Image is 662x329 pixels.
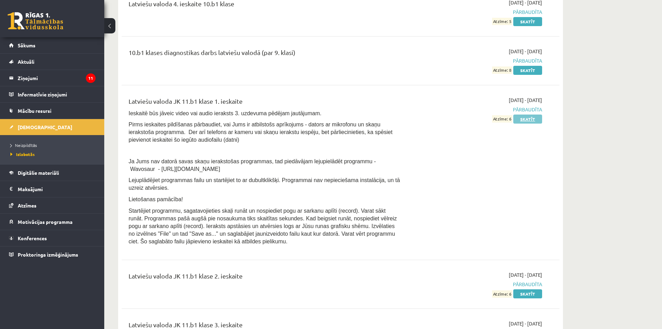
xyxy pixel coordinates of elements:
[129,122,392,143] span: Pirms ieskaites pildīšanas pārbaudiet, vai Jums ir atbilstošs aprīkojums - dators ar mikrofonu un...
[513,17,542,26] a: Skatīt
[18,170,59,176] span: Digitālie materiāli
[18,70,96,86] legend: Ziņojumi
[509,320,542,327] span: [DATE] - [DATE]
[411,281,542,288] span: Pārbaudīta
[18,42,35,48] span: Sākums
[9,54,96,70] a: Aktuāli
[9,86,96,102] a: Informatīvie ziņojumi
[129,158,376,172] span: Ja Jums nav datorā savas skaņu ierakstošas programmas, tad piedāvājam lejupielādēt programmu - Wa...
[10,142,37,148] span: Neizpildītās
[9,181,96,197] a: Maksājumi
[129,196,183,202] span: Lietošanas pamācība!
[411,8,542,16] span: Pārbaudīta
[18,86,96,102] legend: Informatīvie ziņojumi
[86,73,96,83] i: 11
[18,108,51,114] span: Mācību resursi
[492,18,512,25] span: Atzīme: 5
[18,181,96,197] legend: Maksājumi
[129,110,321,116] span: Ieskaitē būs jāveic video vai audio ieraksts 3. uzdevuma pēdējam jautājumam.
[18,251,78,258] span: Proktoringa izmēģinājums
[9,230,96,246] a: Konferences
[9,70,96,86] a: Ziņojumi11
[411,57,542,64] span: Pārbaudīta
[513,115,542,124] a: Skatīt
[129,271,401,284] div: Latviešu valoda JK 11.b1 klase 2. ieskaite
[18,124,72,130] span: [DEMOGRAPHIC_DATA]
[9,214,96,230] a: Motivācijas programma
[513,66,542,75] a: Skatīt
[10,151,97,157] a: Izlabotās
[513,289,542,298] a: Skatīt
[9,197,96,213] a: Atzīmes
[10,142,97,148] a: Neizpildītās
[9,246,96,263] a: Proktoringa izmēģinājums
[18,219,73,225] span: Motivācijas programma
[9,165,96,181] a: Digitālie materiāli
[509,48,542,55] span: [DATE] - [DATE]
[411,106,542,113] span: Pārbaudīta
[129,208,397,244] span: Startējiet programmu, sagatavojieties skaļi runāt un nospiediet pogu ar sarkanu aplīti (record). ...
[9,103,96,119] a: Mācību resursi
[18,58,34,65] span: Aktuāli
[129,48,401,61] div: 10.b1 klases diagnostikas darbs latviešu valodā (par 9. klasi)
[8,12,63,30] a: Rīgas 1. Tālmācības vidusskola
[129,96,401,109] div: Latviešu valoda JK 11.b1 klase 1. ieskaite
[492,290,512,298] span: Atzīme: 6
[9,119,96,135] a: [DEMOGRAPHIC_DATA]
[18,202,36,209] span: Atzīmes
[10,151,35,157] span: Izlabotās
[129,177,400,191] span: Lejuplādējiet programmas failu un startējiet to ar dubultklikšķi. Programmai nav nepieciešama ins...
[492,66,512,74] span: Atzīme: 8
[492,115,512,123] span: Atzīme: 6
[509,96,542,104] span: [DATE] - [DATE]
[18,235,47,241] span: Konferences
[9,37,96,53] a: Sākums
[509,271,542,279] span: [DATE] - [DATE]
